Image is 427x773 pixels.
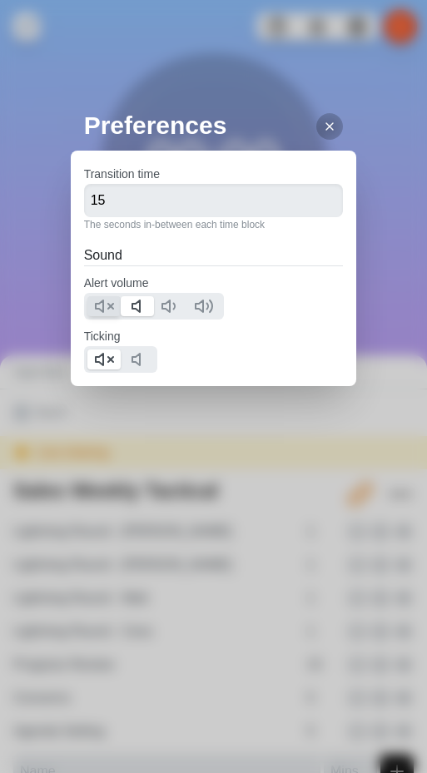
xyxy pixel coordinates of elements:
[84,245,344,265] h2: Sound
[84,276,149,290] label: Alert volume
[84,167,160,181] label: Transition time
[84,107,357,144] h2: Preferences
[84,217,344,232] p: The seconds in-between each time block
[84,330,121,343] label: Ticking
